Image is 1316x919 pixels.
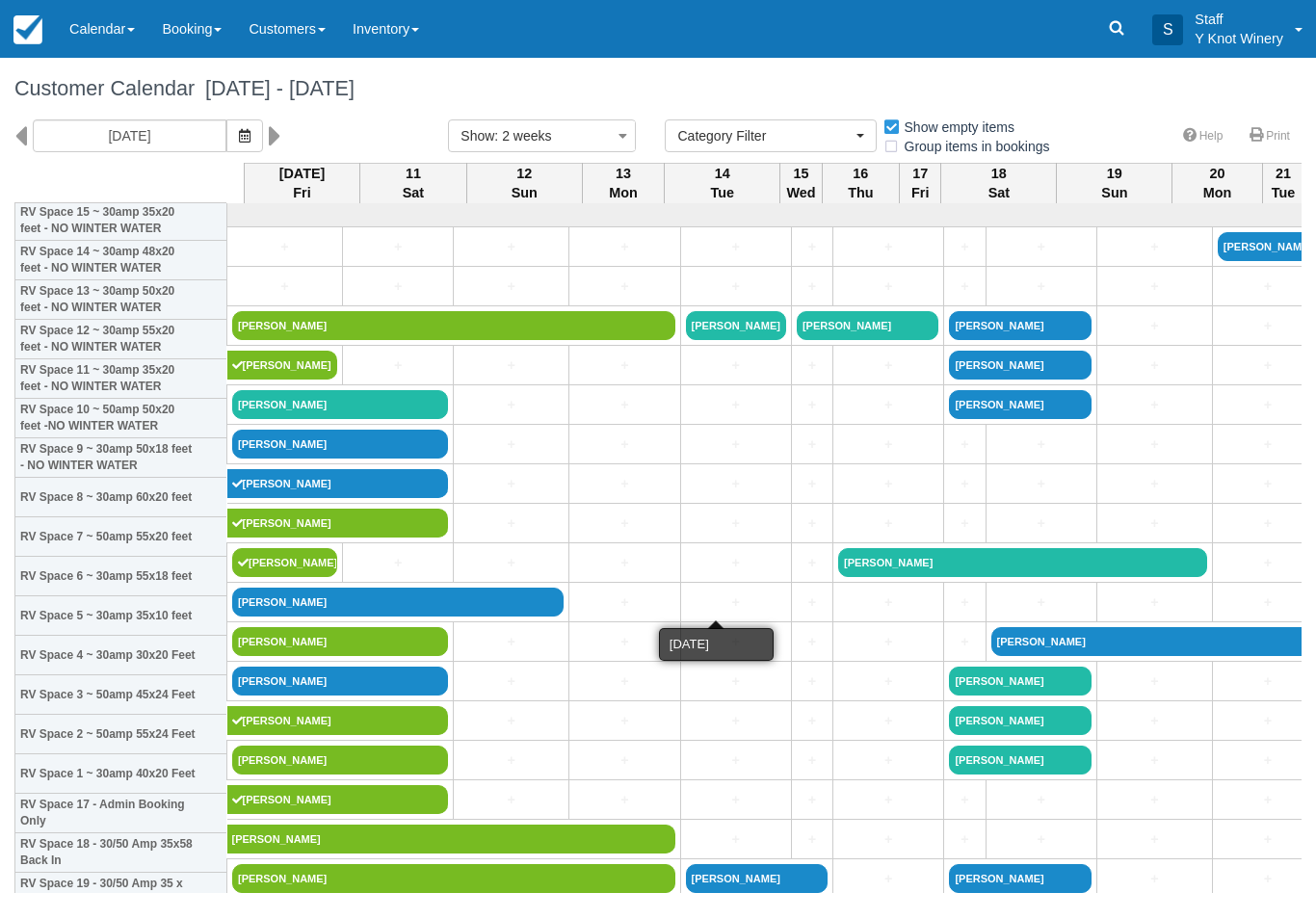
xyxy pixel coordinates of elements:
a: [PERSON_NAME] [227,825,675,853]
a: [PERSON_NAME] [686,864,828,893]
th: 15 Wed [780,163,822,203]
a: [PERSON_NAME] [797,311,938,340]
a: + [949,829,980,850]
a: + [459,750,564,771]
a: [PERSON_NAME] [232,588,564,617]
a: + [1102,237,1207,257]
a: + [348,276,448,297]
a: + [459,355,564,376]
a: + [1102,790,1207,810]
a: + [1102,474,1207,494]
a: + [949,474,980,494]
a: [PERSON_NAME] [227,706,449,735]
a: + [991,474,1092,494]
a: + [797,355,828,376]
a: [PERSON_NAME] [949,864,1091,893]
a: + [797,750,828,771]
a: [PERSON_NAME] [232,311,675,340]
a: [PERSON_NAME] [227,351,338,380]
a: + [949,237,980,257]
a: + [574,750,674,771]
label: Group items in bookings [882,132,1063,161]
a: + [459,553,564,573]
th: RV Space 4 ~ 30amp 30x20 Feet [15,636,227,675]
a: [PERSON_NAME] [232,430,448,459]
a: + [1102,750,1207,771]
a: + [797,474,828,494]
a: + [838,474,938,494]
span: Show empty items [882,119,1030,133]
th: RV Space 8 ~ 30amp 60x20 feet [15,478,227,517]
th: 12 Sun [466,163,582,203]
a: [PERSON_NAME] [949,706,1091,735]
a: + [1102,592,1207,613]
a: + [686,790,786,810]
span: [DATE] - [DATE] [195,76,355,100]
a: + [949,790,980,810]
a: + [574,474,674,494]
a: [PERSON_NAME] [232,746,448,775]
th: 16 Thu [822,163,900,203]
th: 17 Fri [900,163,941,203]
a: + [459,711,564,731]
a: [PERSON_NAME] [227,785,449,814]
a: + [797,829,828,850]
th: RV Space 10 ~ 50amp 50x20 feet -NO WINTER WATER [15,399,227,438]
th: RV Space 15 ~ 30amp 35x20 feet - NO WINTER WATER [15,201,227,241]
th: RV Space 12 ~ 30amp 55x20 feet - NO WINTER WATER [15,320,227,359]
a: + [686,711,786,731]
th: 21 Tue [1262,163,1303,203]
a: + [838,790,938,810]
a: + [574,237,674,257]
a: [PERSON_NAME] [949,746,1091,775]
div: S [1152,14,1183,45]
th: 20 Mon [1172,163,1262,203]
a: + [686,355,786,376]
a: + [574,592,674,613]
a: + [797,671,828,692]
th: RV Space 5 ~ 30amp 35x10 feet [15,596,227,636]
a: + [1102,829,1207,850]
th: 19 Sun [1057,163,1172,203]
th: RV Space 1 ~ 30amp 40x20 Feet [15,754,227,794]
a: + [1102,355,1207,376]
a: + [838,829,938,850]
a: + [949,592,980,613]
a: + [348,355,448,376]
a: [PERSON_NAME] [232,864,675,893]
a: + [1102,434,1207,455]
a: + [838,632,938,652]
a: + [1102,513,1207,534]
a: + [574,671,674,692]
a: + [459,671,564,692]
a: + [686,395,786,415]
a: + [686,237,786,257]
a: Help [1171,122,1235,150]
a: + [232,276,337,297]
a: + [574,553,674,573]
button: Category Filter [665,119,877,152]
label: Show empty items [882,113,1027,142]
th: RV Space 2 ~ 50amp 55x24 Feet [15,715,227,754]
a: [PERSON_NAME] [838,548,1207,577]
a: + [686,434,786,455]
th: [DATE] Fri [245,163,360,203]
a: + [574,790,674,810]
a: + [949,632,980,652]
a: + [459,276,564,297]
th: RV Space 9 ~ 30amp 50x18 feet - NO WINTER WATER [15,438,227,478]
a: + [1102,671,1207,692]
a: + [459,632,564,652]
a: + [797,592,828,613]
a: + [686,276,786,297]
p: Staff [1195,10,1283,29]
a: + [459,395,564,415]
a: + [797,553,828,573]
a: + [838,237,938,257]
a: + [838,671,938,692]
a: + [686,474,786,494]
a: + [459,513,564,534]
a: + [949,276,980,297]
a: + [797,711,828,731]
a: + [686,632,786,652]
